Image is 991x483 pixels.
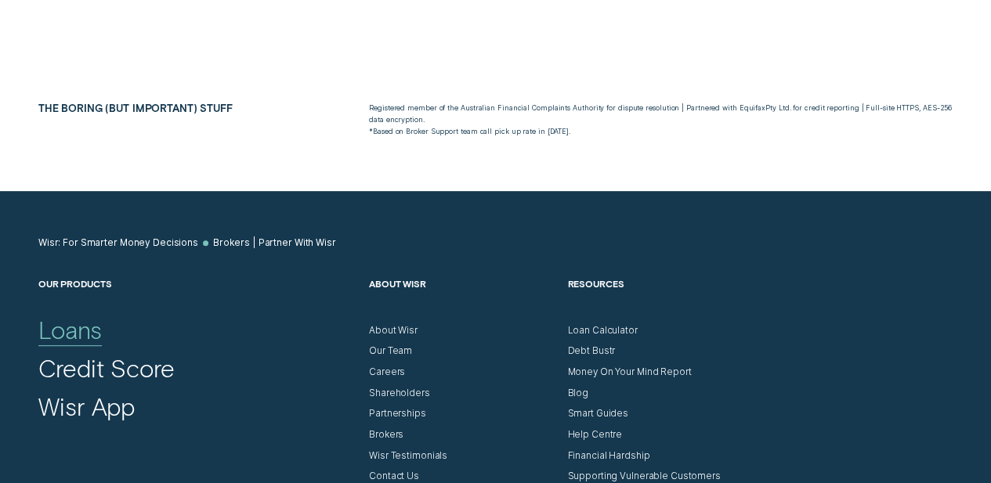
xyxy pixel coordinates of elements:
a: Partnerships [369,408,426,420]
a: Credit Score [38,353,175,384]
h2: The boring (but important) stuff [32,103,297,114]
h2: Resources [567,278,754,325]
a: Smart Guides [567,408,628,420]
h2: About Wisr [369,278,555,325]
a: Financial Hardship [567,450,649,462]
a: Shareholders [369,387,430,399]
a: Brokers | Partner With Wisr [213,237,336,249]
span: L T D [779,103,790,112]
a: About Wisr [369,325,418,337]
a: Wisr Testimonials [369,450,447,462]
span: Ltd [779,103,790,112]
a: Supporting Vulnerable Customers [567,470,720,482]
a: Wisr: For Smarter Money Decisions [38,237,198,249]
span: P T Y [765,103,776,112]
a: Loan Calculator [567,325,637,337]
h2: Our Products [38,278,357,325]
a: Careers [369,366,405,378]
a: Brokers [369,429,403,441]
a: Blog [567,387,588,399]
a: Loans [38,315,102,345]
a: Debt Bustr [567,345,615,357]
p: Registered member of the Australian Financial Complaints Authority for dispute resolution | Partn... [369,103,953,137]
a: Our Team [369,345,412,357]
span: Pty [765,103,776,112]
a: Contact Us [369,470,419,482]
a: Help Centre [567,429,622,441]
a: Wisr App [38,391,135,422]
a: Money On Your Mind Report [567,366,691,378]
